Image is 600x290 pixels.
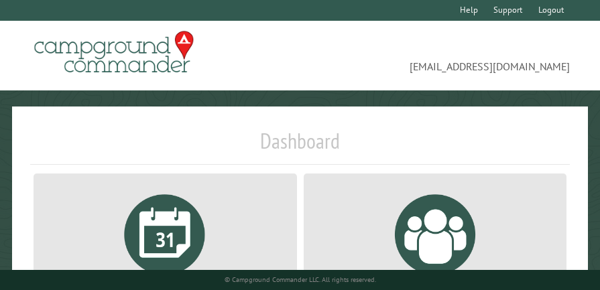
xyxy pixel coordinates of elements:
[30,26,198,78] img: Campground Commander
[225,275,376,284] small: © Campground Commander LLC. All rights reserved.
[300,37,571,74] span: [EMAIL_ADDRESS][DOMAIN_NAME]
[30,128,571,165] h1: Dashboard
